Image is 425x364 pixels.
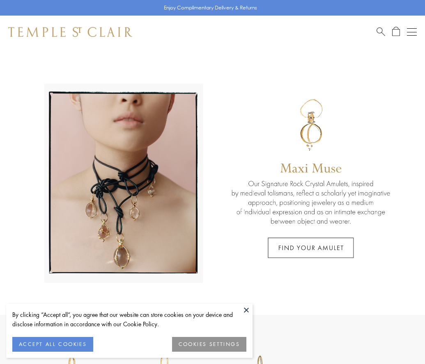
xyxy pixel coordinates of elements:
div: By clicking “Accept all”, you agree that our website can store cookies on your device and disclos... [12,310,246,329]
button: ACCEPT ALL COOKIES [12,337,93,352]
button: Open navigation [407,27,417,37]
p: Enjoy Complimentary Delivery & Returns [164,4,257,12]
a: Search [377,27,385,37]
button: COOKIES SETTINGS [172,337,246,352]
a: Open Shopping Bag [392,27,400,37]
img: Temple St. Clair [8,27,132,37]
